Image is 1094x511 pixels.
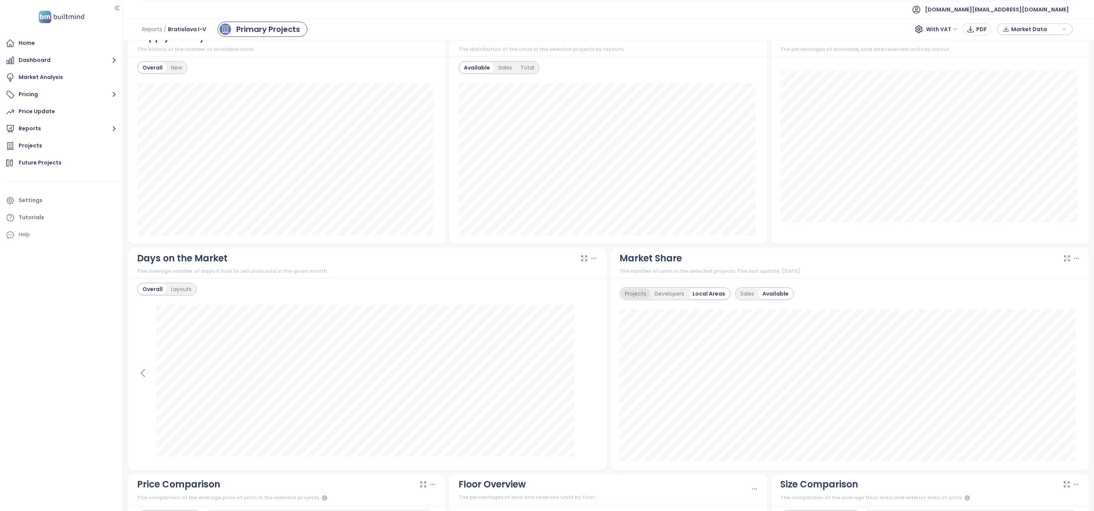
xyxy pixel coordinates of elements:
div: The percentages of sold and reserved units by floor. [458,494,751,501]
div: Available [460,62,494,73]
span: [DOMAIN_NAME][EMAIL_ADDRESS][DOMAIN_NAME] [925,0,1069,19]
div: Sales [494,62,516,73]
button: Pricing [4,87,119,102]
a: Projects [4,138,119,153]
div: The percentages of available, sold and reserved units by layout. [780,46,1080,53]
div: Home [19,38,35,48]
span: Bratislava I-V [168,22,206,36]
div: The comparison of the average floor area and exterior area of units. [780,494,1080,503]
span: With VAT [926,24,958,35]
a: Settings [4,193,119,208]
div: The distribution of the units in the selected projects by layouts. [458,46,758,53]
div: Future Projects [19,158,62,168]
button: Dashboard [4,53,119,68]
a: Market Analysis [4,70,119,85]
div: Help [19,230,30,239]
div: Help [4,227,119,242]
div: Overall [138,62,167,73]
a: primary [218,22,307,37]
div: Size Comparison [780,477,858,492]
div: The number of units in the selected projects. The last update: [DATE] [620,267,1080,275]
div: Projects [621,288,650,299]
div: Days on the Market [137,251,228,266]
a: Tutorials [4,210,119,225]
div: Price Comparison [137,477,220,492]
div: Total [516,62,538,73]
div: The history of the number of available units. [137,46,437,53]
div: Price Update [19,107,55,116]
div: button [1001,24,1069,35]
div: Sales [736,288,758,299]
div: New [167,62,186,73]
div: The comparison of the average price of units in the selected projects. [137,494,437,503]
span: Reports [142,22,162,36]
img: logo [36,9,87,25]
div: Projects [19,141,42,150]
button: PDF [963,23,991,35]
div: Layouts [167,284,196,294]
span: / [164,22,166,36]
div: Overall [138,284,167,294]
div: Local Areas [688,288,729,299]
div: Market Analysis [19,73,63,82]
div: Primary Projects [236,24,300,35]
div: Settings [19,196,43,205]
a: Home [4,36,119,51]
div: Developers [650,288,688,299]
a: Price Update [4,104,119,119]
div: Available [758,288,793,299]
a: Future Projects [4,155,119,171]
div: Tutorials [19,213,44,222]
span: Market Data [1011,24,1060,35]
span: PDF [976,25,987,33]
div: Market Share [620,251,682,266]
button: Reports [4,121,119,136]
div: The average number of days it took to sell units sold in the given month. [137,267,598,275]
div: Floor Overview [458,477,526,492]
